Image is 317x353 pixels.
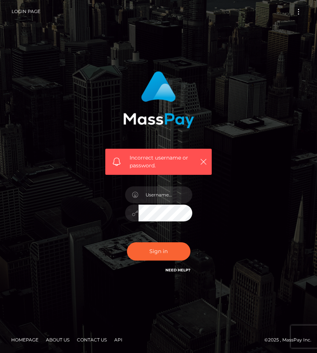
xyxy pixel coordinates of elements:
a: Need Help? [165,268,190,272]
span: Incorrect username or password. [130,154,196,170]
input: Username... [139,186,192,203]
a: API [111,334,125,346]
button: Sign in [127,242,190,261]
a: Homepage [8,334,41,346]
a: Login Page [12,4,40,19]
a: About Us [43,334,72,346]
button: Toggle navigation [292,7,305,17]
div: © 2025 , MassPay Inc. [6,336,311,344]
a: Contact Us [74,334,110,346]
img: MassPay Login [123,71,194,128]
